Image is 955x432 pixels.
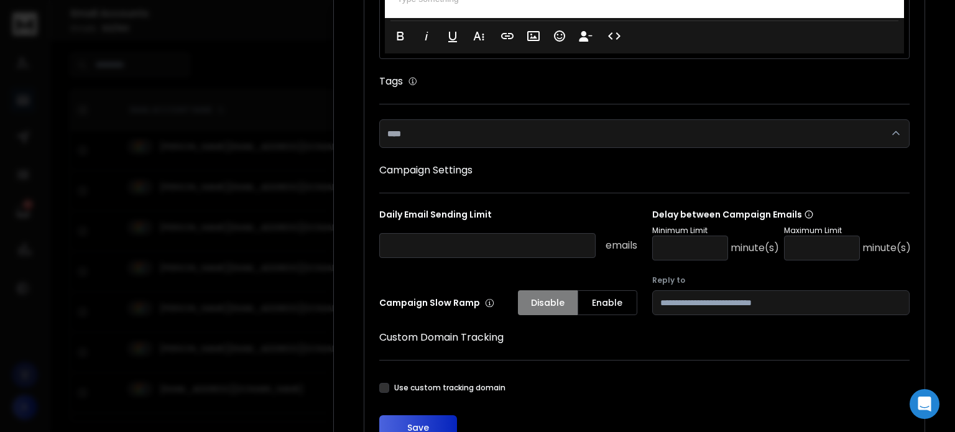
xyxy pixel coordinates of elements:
[389,24,412,48] button: Bold (Ctrl+B)
[606,238,637,253] p: emails
[415,24,438,48] button: Italic (Ctrl+I)
[496,24,519,48] button: Insert Link (Ctrl+K)
[467,24,491,48] button: More Text
[518,290,578,315] button: Disable
[379,330,910,345] h1: Custom Domain Tracking
[574,24,597,48] button: Insert Unsubscribe Link
[602,24,626,48] button: Code View
[652,275,910,285] label: Reply to
[652,226,779,236] p: Minimum Limit
[731,241,779,255] p: minute(s)
[379,163,910,178] h1: Campaign Settings
[784,226,911,236] p: Maximum Limit
[379,296,494,309] p: Campaign Slow Ramp
[394,383,505,393] label: Use custom tracking domain
[862,241,911,255] p: minute(s)
[379,208,637,226] p: Daily Email Sending Limit
[522,24,545,48] button: Insert Image (Ctrl+P)
[910,389,939,419] div: Open Intercom Messenger
[578,290,637,315] button: Enable
[379,74,403,89] h1: Tags
[652,208,911,221] p: Delay between Campaign Emails
[548,24,571,48] button: Emoticons
[441,24,464,48] button: Underline (Ctrl+U)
